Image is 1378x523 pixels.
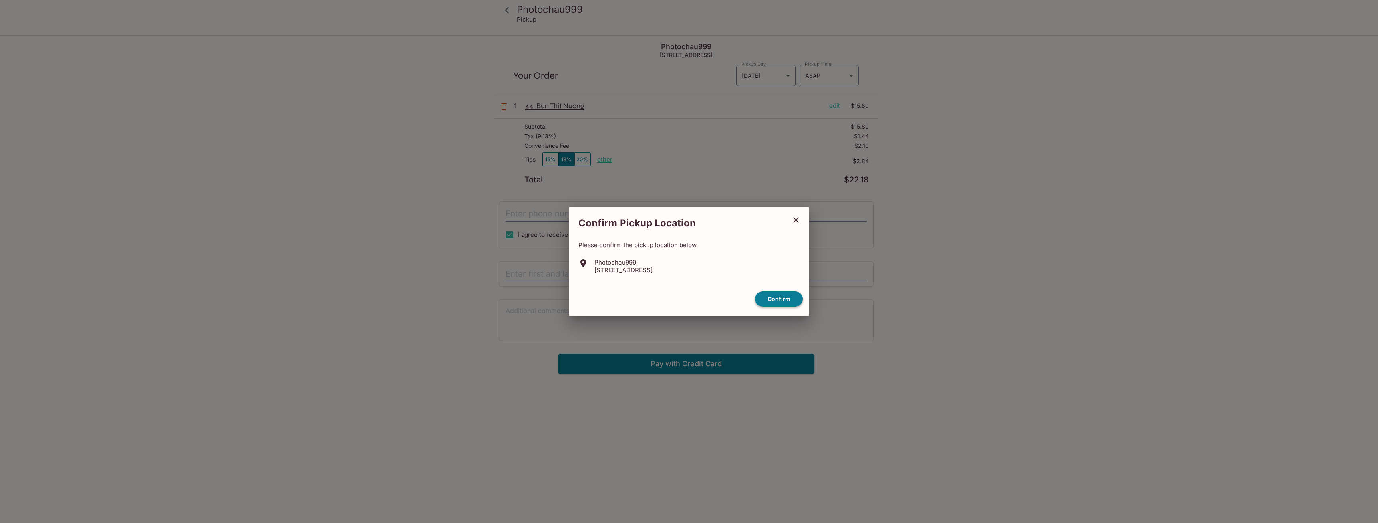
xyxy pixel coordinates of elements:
[569,213,786,233] h2: Confirm Pickup Location
[578,241,800,249] p: Please confirm the pickup location below.
[755,291,803,307] button: confirm
[594,266,653,274] p: [STREET_ADDRESS]
[594,258,653,266] p: Photochau999
[786,210,806,230] button: close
